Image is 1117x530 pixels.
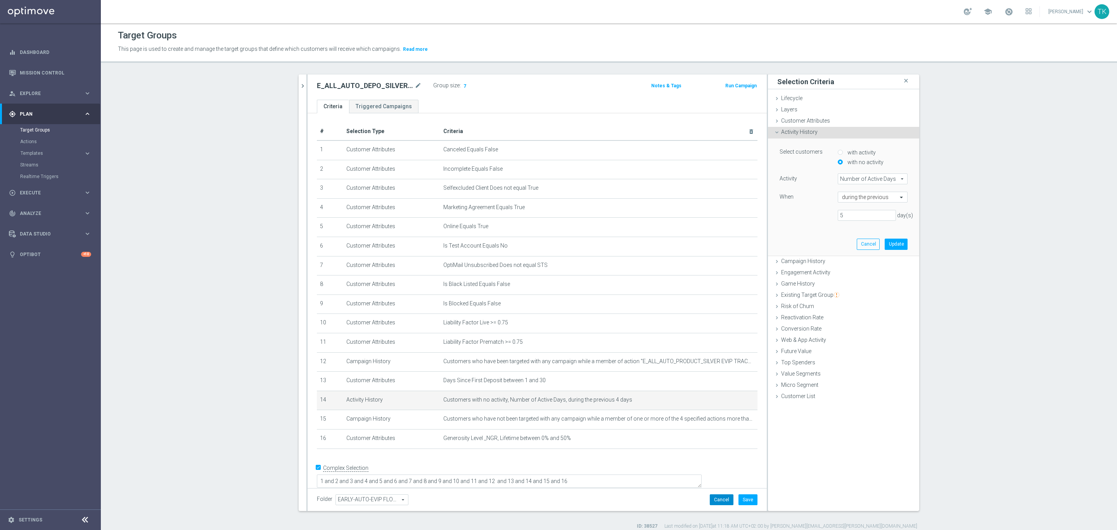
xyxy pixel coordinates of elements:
[317,237,343,256] td: 6
[710,494,733,505] button: Cancel
[343,410,440,430] td: Campaign History
[781,106,797,113] span: Layers
[317,218,343,237] td: 5
[81,252,91,257] div: +10
[650,81,682,90] button: Notes & Tags
[343,429,440,449] td: Customer Attributes
[84,110,91,118] i: keyboard_arrow_right
[323,464,368,472] label: Complex Selection
[343,123,440,140] th: Selection Type
[9,190,92,196] button: play_circle_outline Execute keyboard_arrow_right
[317,496,332,502] label: Folder
[343,333,440,352] td: Customer Attributes
[780,175,797,182] label: Activity
[781,314,823,320] span: Reactivation Rate
[21,151,76,156] span: Templates
[317,100,349,113] a: Criteria
[21,151,84,156] div: Templates
[20,62,91,83] a: Mission Control
[781,348,811,354] span: Future Value
[20,42,91,62] a: Dashboard
[317,294,343,314] td: 9
[317,429,343,449] td: 16
[84,230,91,237] i: keyboard_arrow_right
[20,136,100,147] div: Actions
[443,358,754,365] span: Customers who have been targeted with any campaign while a member of action "E_ALL_AUTO_PRODUCT_S...
[9,90,16,97] i: person_search
[9,210,92,217] div: track_changes Analyze keyboard_arrow_right
[343,275,440,295] td: Customer Attributes
[9,231,92,237] button: Data Studio keyboard_arrow_right
[781,359,815,365] span: Top Spenders
[846,149,876,156] label: with activity
[20,124,100,136] div: Target Groups
[781,382,818,388] span: Micro Segment
[9,90,92,97] button: person_search Explore keyboard_arrow_right
[415,81,422,90] i: mode_edit
[443,223,488,230] span: Online Equals True
[343,314,440,333] td: Customer Attributes
[9,244,91,265] div: Optibot
[343,198,440,218] td: Customer Attributes
[897,212,913,218] span: day(s)
[9,49,92,55] button: equalizer Dashboard
[781,292,839,298] span: Existing Target Group
[9,251,16,258] i: lightbulb
[443,204,525,211] span: Marketing Agreement Equals True
[460,82,461,89] label: :
[781,269,830,275] span: Engagement Activity
[781,326,821,332] span: Conversion Rate
[724,81,757,90] button: Run Campaign
[20,112,84,116] span: Plan
[443,128,463,134] span: Criteria
[343,256,440,275] td: Customer Attributes
[781,303,814,309] span: Risk of Churn
[9,90,84,97] div: Explore
[343,160,440,179] td: Customer Attributes
[9,189,16,196] i: play_circle_outline
[9,42,91,62] div: Dashboard
[317,160,343,179] td: 2
[317,179,343,199] td: 3
[9,210,84,217] div: Analyze
[343,391,440,410] td: Activity History
[84,189,91,196] i: keyboard_arrow_right
[20,159,100,171] div: Streams
[317,81,413,90] h2: E_ALL_AUTO_DEPO_SILVER_EVIP_REA_50 do 500 PLN_WEEKLY
[20,171,100,182] div: Realtime Triggers
[443,416,754,422] span: Customers who have not been targeted with any campaign while a member of one or more of the 4 spe...
[20,147,100,159] div: Templates
[781,393,815,399] span: Customer List
[443,435,571,442] span: Generosity Level _NGR, Lifetime between 0% and 50%
[9,70,92,76] button: Mission Control
[780,149,823,155] lable: Select customers
[402,45,429,54] button: Read more
[19,518,42,522] a: Settings
[433,82,460,89] label: Group size
[463,83,467,90] span: 7
[317,314,343,333] td: 10
[9,251,92,258] button: lightbulb Optibot +10
[637,523,657,530] label: ID: 38527
[317,391,343,410] td: 14
[84,150,91,157] i: keyboard_arrow_right
[1085,7,1094,16] span: keyboard_arrow_down
[8,516,15,523] i: settings
[664,523,917,530] label: Last modified on [DATE] at 11:18 AM UTC+02:00 by [PERSON_NAME][EMAIL_ADDRESS][PERSON_NAME][DOMAIN...
[443,319,508,326] span: Liability Factor Live >= 0.75
[9,230,84,237] div: Data Studio
[738,494,757,505] button: Save
[317,372,343,391] td: 13
[343,352,440,372] td: Campaign History
[20,139,81,145] a: Actions
[9,62,91,83] div: Mission Control
[20,150,92,156] div: Templates keyboard_arrow_right
[781,258,825,264] span: Campaign History
[443,397,632,403] span: Customers with no activity, Number of Active Days, during the previous 4 days
[317,410,343,430] td: 15
[317,333,343,352] td: 11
